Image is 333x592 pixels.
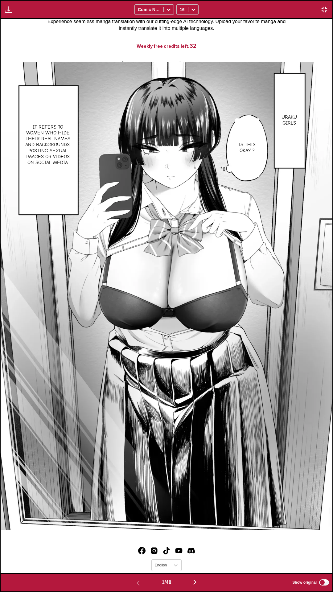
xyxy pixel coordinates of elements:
[191,578,199,586] img: Next page
[280,113,298,127] p: Uraku Girls
[1,62,332,530] img: Manga Panel
[236,141,258,155] p: Is this okay...?
[134,579,142,587] img: Previous page
[292,580,317,585] span: Show original
[23,123,73,167] p: It refers to women who hide their real names and backgrounds, posting sexual images or videos on ...
[162,580,171,585] span: 1 / 48
[319,579,329,586] input: Show original
[5,6,12,13] img: Download translated images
